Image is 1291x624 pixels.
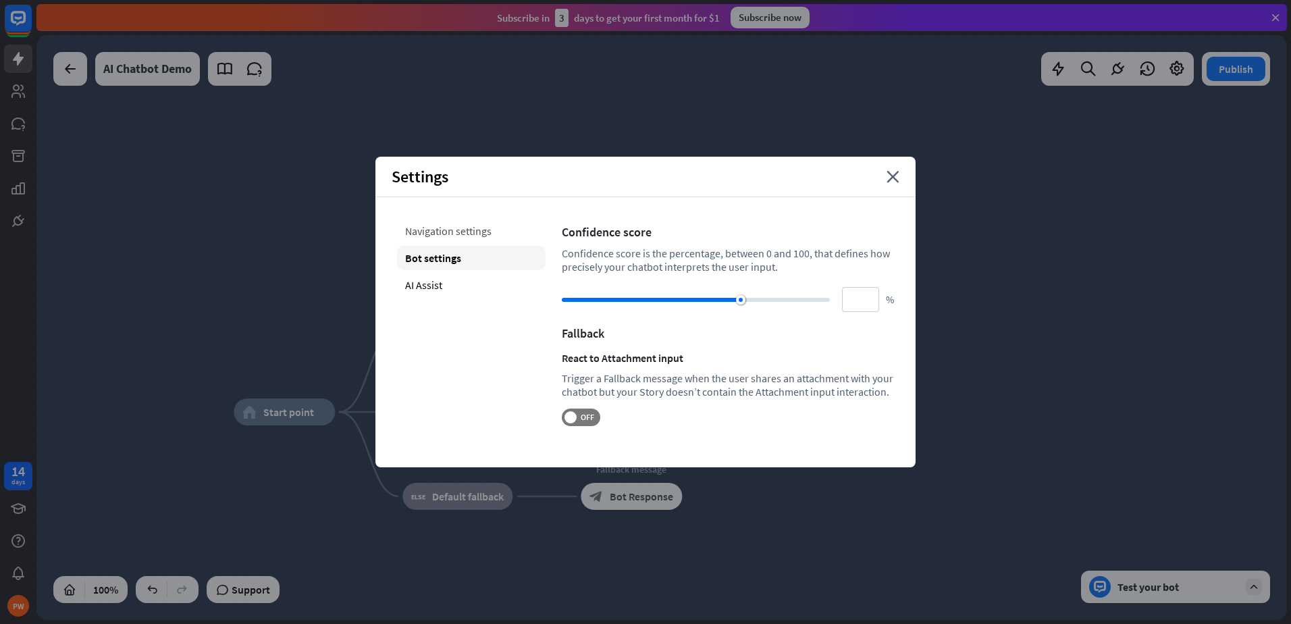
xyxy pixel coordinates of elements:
[89,579,122,600] div: 100%
[555,9,569,27] div: 3
[1207,57,1265,81] button: Publish
[7,595,29,617] div: PW
[562,224,894,240] div: Confidence score
[103,52,192,86] div: AI Chatbot Demo
[397,246,546,270] div: Bot settings
[4,462,32,490] a: 14 days
[11,465,25,477] div: 14
[562,326,894,341] div: Fallback
[392,166,448,187] span: Settings
[562,246,894,274] div: Confidence score is the percentage, between 0 and 100, that defines how precisely your chatbot in...
[242,405,257,419] i: home_2
[562,351,894,365] div: React to Attachment input
[11,5,51,46] button: Open LiveChat chat widget
[577,412,598,423] span: OFF
[562,371,894,398] div: Trigger a Fallback message when the user shares an attachment with your chatbot but your Story do...
[887,171,899,183] i: close
[397,219,546,243] div: Navigation settings
[411,490,425,503] i: block_fallback
[731,7,810,28] div: Subscribe now
[432,490,504,503] span: Default fallback
[589,490,603,503] i: block_bot_response
[1117,580,1239,594] div: Test your bot
[232,579,270,600] span: Support
[610,490,673,503] span: Bot Response
[397,273,546,297] div: AI Assist
[497,9,720,27] div: Subscribe in days to get your first month for $1
[11,477,25,487] div: days
[571,463,692,476] div: Fallback message
[263,405,314,419] span: Start point
[886,293,894,306] span: %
